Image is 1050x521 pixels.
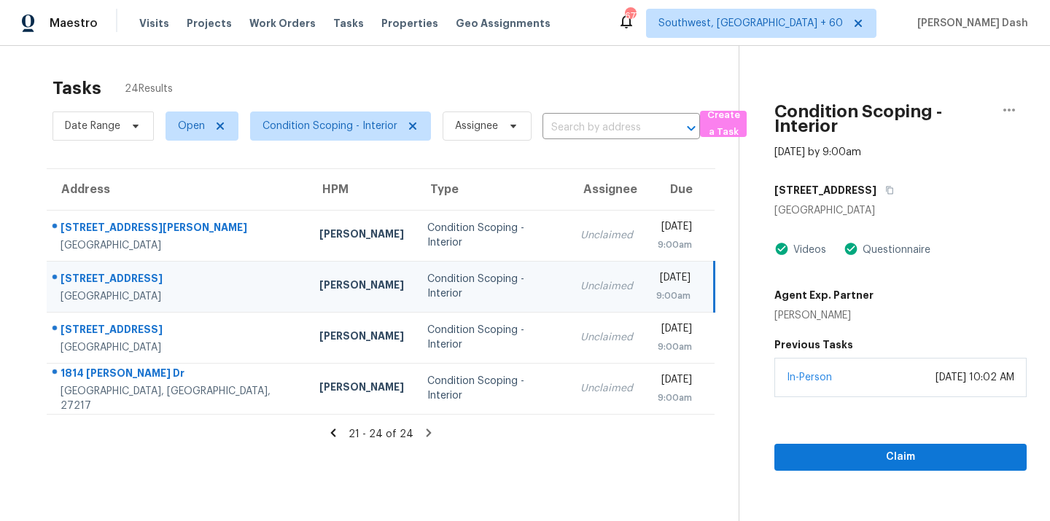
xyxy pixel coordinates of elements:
[333,18,364,28] span: Tasks
[308,169,416,210] th: HPM
[319,329,404,347] div: [PERSON_NAME]
[416,169,569,210] th: Type
[139,16,169,31] span: Visits
[707,107,739,141] span: Create a Task
[61,289,296,304] div: [GEOGRAPHIC_DATA]
[50,16,98,31] span: Maestro
[774,104,992,133] h2: Condition Scoping - Interior
[178,119,205,133] span: Open
[319,227,404,245] div: [PERSON_NAME]
[774,241,789,256] img: Artifact Present Icon
[789,243,826,257] div: Videos
[774,203,1027,218] div: [GEOGRAPHIC_DATA]
[569,169,645,210] th: Assignee
[65,119,120,133] span: Date Range
[61,220,296,238] div: [STREET_ADDRESS][PERSON_NAME]
[125,82,173,96] span: 24 Results
[61,366,296,384] div: 1814 [PERSON_NAME] Dr
[47,169,308,210] th: Address
[656,372,692,391] div: [DATE]
[656,238,692,252] div: 9:00am
[455,119,498,133] span: Assignee
[580,330,633,345] div: Unclaimed
[774,288,874,302] h5: Agent Exp. Partner
[645,169,715,210] th: Due
[774,145,861,160] div: [DATE] by 9:00am
[681,118,701,138] button: Open
[187,16,232,31] span: Projects
[656,270,691,289] div: [DATE]
[656,219,692,238] div: [DATE]
[580,228,633,243] div: Unclaimed
[774,183,876,197] h5: [STREET_ADDRESS]
[876,177,896,203] button: Copy Address
[656,340,692,354] div: 9:00am
[427,221,557,250] div: Condition Scoping - Interior
[61,384,296,413] div: [GEOGRAPHIC_DATA], [GEOGRAPHIC_DATA], 27217
[319,278,404,296] div: [PERSON_NAME]
[656,289,691,303] div: 9:00am
[911,16,1028,31] span: [PERSON_NAME] Dash
[656,391,692,405] div: 9:00am
[787,372,832,383] a: In-Person
[249,16,316,31] span: Work Orders
[61,322,296,340] div: [STREET_ADDRESS]
[427,323,557,352] div: Condition Scoping - Interior
[844,241,858,256] img: Artifact Present Icon
[61,238,296,253] div: [GEOGRAPHIC_DATA]
[774,444,1027,471] button: Claim
[786,448,1015,466] span: Claim
[61,271,296,289] div: [STREET_ADDRESS]
[580,381,633,396] div: Unclaimed
[427,272,557,301] div: Condition Scoping - Interior
[656,321,692,340] div: [DATE]
[381,16,438,31] span: Properties
[52,81,101,95] h2: Tasks
[319,380,404,398] div: [PERSON_NAME]
[349,429,413,439] span: 21 - 24 of 24
[936,370,1014,385] div: [DATE] 10:02 AM
[61,340,296,355] div: [GEOGRAPHIC_DATA]
[427,374,557,403] div: Condition Scoping - Interior
[858,243,930,257] div: Questionnaire
[542,117,659,139] input: Search by address
[700,111,747,137] button: Create a Task
[625,9,635,23] div: 677
[658,16,843,31] span: Southwest, [GEOGRAPHIC_DATA] + 60
[456,16,551,31] span: Geo Assignments
[774,337,1027,352] h5: Previous Tasks
[580,279,633,294] div: Unclaimed
[262,119,397,133] span: Condition Scoping - Interior
[774,308,874,323] div: [PERSON_NAME]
